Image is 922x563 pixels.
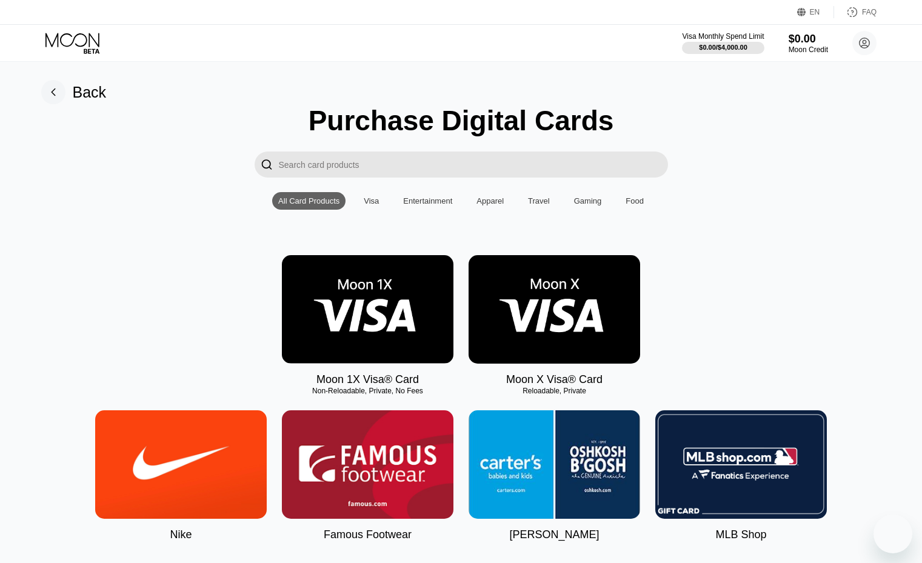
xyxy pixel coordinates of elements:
[834,6,877,18] div: FAQ
[626,196,644,205] div: Food
[324,528,412,541] div: Famous Footwear
[397,192,458,210] div: Entertainment
[789,33,828,54] div: $0.00Moon Credit
[874,515,912,553] iframe: Button to launch messaging window
[279,152,668,178] input: Search card products
[170,528,192,541] div: Nike
[255,152,279,178] div: 
[73,84,107,101] div: Back
[470,192,510,210] div: Apparel
[620,192,650,210] div: Food
[41,80,107,104] div: Back
[506,373,603,386] div: Moon X Visa® Card
[789,33,828,45] div: $0.00
[403,196,452,205] div: Entertainment
[699,44,747,51] div: $0.00 / $4,000.00
[476,196,504,205] div: Apparel
[509,528,599,541] div: [PERSON_NAME]
[316,373,419,386] div: Moon 1X Visa® Card
[682,32,764,41] div: Visa Monthly Spend Limit
[358,192,385,210] div: Visa
[682,32,764,54] div: Visa Monthly Spend Limit$0.00/$4,000.00
[272,192,346,210] div: All Card Products
[715,528,766,541] div: MLB Shop
[810,8,820,16] div: EN
[261,158,273,172] div: 
[309,104,614,137] div: Purchase Digital Cards
[797,6,834,18] div: EN
[862,8,877,16] div: FAQ
[364,196,379,205] div: Visa
[278,196,339,205] div: All Card Products
[528,196,550,205] div: Travel
[574,196,602,205] div: Gaming
[469,387,640,395] div: Reloadable, Private
[522,192,556,210] div: Travel
[568,192,608,210] div: Gaming
[789,45,828,54] div: Moon Credit
[282,387,453,395] div: Non-Reloadable, Private, No Fees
